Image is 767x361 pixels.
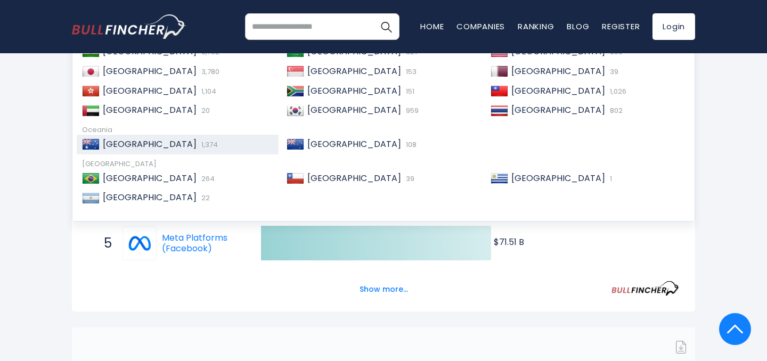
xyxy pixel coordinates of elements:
span: 264 [199,174,215,184]
a: Blog [567,21,589,32]
span: [GEOGRAPHIC_DATA] [307,138,401,150]
text: $71.51 B [494,236,524,248]
div: [GEOGRAPHIC_DATA] [82,160,685,169]
span: [GEOGRAPHIC_DATA] [103,138,197,150]
span: 3,780 [199,67,219,77]
span: 151 [403,86,414,96]
span: 39 [607,67,618,77]
a: Login [652,13,695,40]
button: Search [373,13,399,40]
span: 20 [199,105,210,116]
span: [GEOGRAPHIC_DATA] [103,65,197,77]
a: Home [420,21,444,32]
span: [GEOGRAPHIC_DATA] [511,85,605,97]
span: 1 [607,174,612,184]
span: [GEOGRAPHIC_DATA] [103,191,197,203]
a: Register [602,21,640,32]
span: 22 [199,193,210,203]
span: 39 [403,174,414,184]
a: Ranking [518,21,554,32]
span: 959 [403,105,419,116]
span: 108 [403,140,417,150]
span: 802 [607,105,623,116]
span: [GEOGRAPHIC_DATA] [307,104,401,116]
span: [GEOGRAPHIC_DATA] [103,104,197,116]
div: Oceania [82,126,685,135]
a: Companies [456,21,505,32]
span: 1,104 [199,86,216,96]
span: 153 [403,67,417,77]
a: Go to homepage [72,14,186,39]
span: [GEOGRAPHIC_DATA] [511,172,605,184]
span: 3,762 [199,47,219,57]
span: [GEOGRAPHIC_DATA] [511,65,605,77]
a: Meta Platforms (Facebook) [162,232,227,255]
span: 1,026 [607,86,626,96]
span: [GEOGRAPHIC_DATA] [307,65,401,77]
span: 1,374 [199,140,218,150]
span: [GEOGRAPHIC_DATA] [511,104,605,116]
img: Meta Platforms (Facebook) [124,228,155,259]
button: Show more... [353,281,414,298]
span: [GEOGRAPHIC_DATA] [307,85,401,97]
span: [GEOGRAPHIC_DATA] [307,172,401,184]
span: 5 [99,234,109,252]
span: 327 [403,47,418,57]
span: 300 [607,47,623,57]
span: [GEOGRAPHIC_DATA] [103,85,197,97]
span: [GEOGRAPHIC_DATA] [103,172,197,184]
img: bullfincher logo [72,14,186,39]
a: Meta Platforms (Facebook) [123,226,162,260]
